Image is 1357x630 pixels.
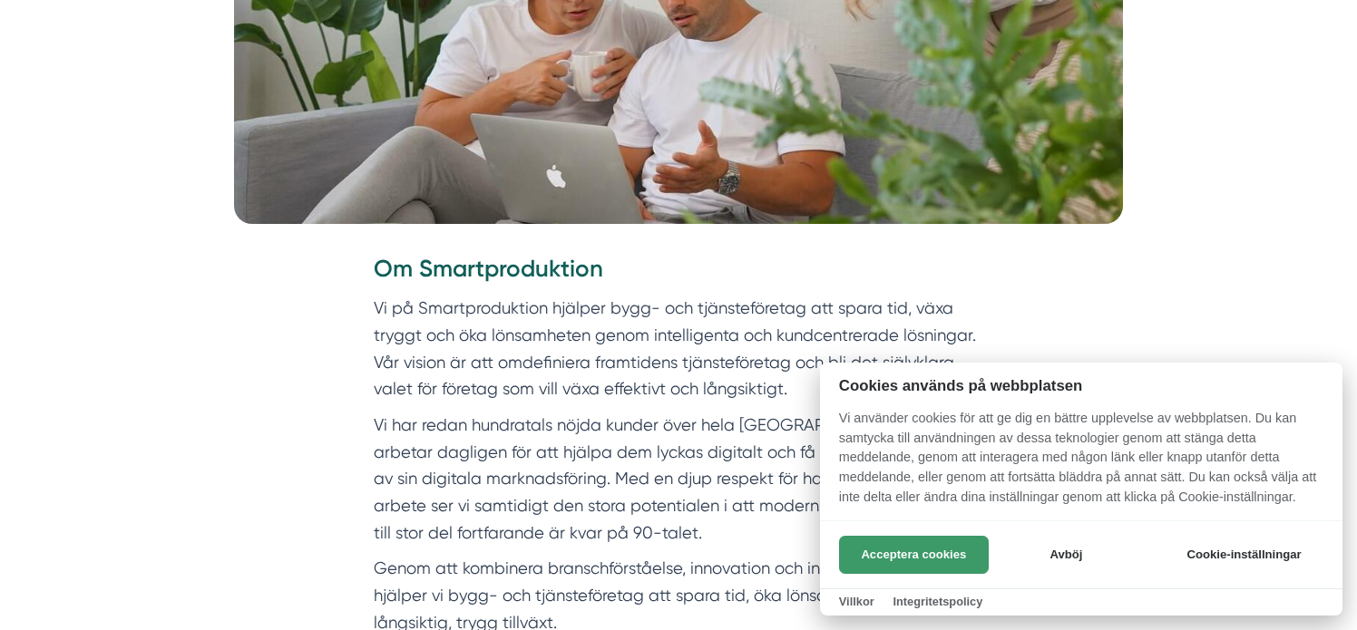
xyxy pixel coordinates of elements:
p: Vi använder cookies för att ge dig en bättre upplevelse av webbplatsen. Du kan samtycka till anvä... [820,409,1342,519]
button: Acceptera cookies [839,536,989,574]
a: Villkor [839,595,874,608]
button: Avböj [994,536,1138,574]
button: Cookie-inställningar [1165,536,1323,574]
a: Integritetspolicy [893,595,982,608]
h2: Cookies används på webbplatsen [820,377,1342,394]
